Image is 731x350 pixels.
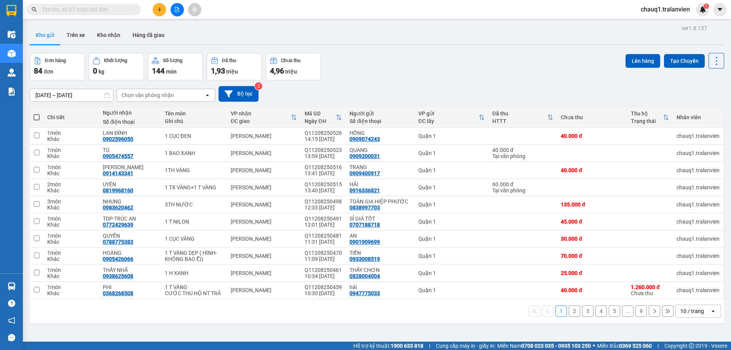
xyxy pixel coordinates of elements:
[677,133,720,139] div: chauq1.tralanvien
[222,58,236,63] div: Đã thu
[391,343,423,349] strong: 1900 633 818
[705,3,707,9] span: 1
[492,181,553,187] div: 60.000 đ
[231,167,297,173] div: [PERSON_NAME]
[350,110,410,117] div: Người gửi
[305,239,342,245] div: 11:31 [DATE]
[305,205,342,211] div: 12:33 [DATE]
[677,114,720,120] div: Nhân viên
[492,147,553,153] div: 40.000 đ
[350,222,380,228] div: 0707188718
[219,86,259,102] button: Bộ lọc
[429,342,430,350] span: |
[231,236,297,242] div: [PERSON_NAME]
[103,205,133,211] div: 0983620462
[561,133,623,139] div: 40.000 đ
[677,150,720,156] div: chauq1.tralanvien
[285,69,297,75] span: triệu
[658,342,659,350] span: |
[104,58,127,63] div: Khối lượng
[305,284,342,290] div: Q11208250459
[165,219,223,225] div: 1 T NILON
[103,256,133,262] div: 0905426066
[30,53,85,80] button: Đơn hàng84đơn
[231,184,297,190] div: [PERSON_NAME]
[626,54,660,68] button: Lên hàng
[418,236,485,242] div: Quận 1
[47,250,95,256] div: 1 món
[305,233,342,239] div: Q11208250481
[227,107,301,128] th: Toggle SortBy
[103,164,157,170] div: LINH VÂN
[32,7,37,12] span: search
[231,133,297,139] div: [PERSON_NAME]
[631,284,669,296] div: Chưa thu
[211,66,225,75] span: 1,93
[418,253,485,259] div: Quận 1
[171,3,184,16] button: file-add
[561,167,623,173] div: 40.000 đ
[492,153,553,159] div: Tại văn phòng
[664,54,705,68] button: Tạo Chuyến
[45,58,66,63] div: Đơn hàng
[677,287,720,293] div: chauq1.tralanvien
[561,114,623,120] div: Chưa thu
[8,282,16,290] img: warehouse-icon
[165,118,223,124] div: Ghi chú
[350,290,380,296] div: 0947775033
[497,342,591,350] span: Miền Nam
[561,253,623,259] div: 70.000 đ
[61,26,91,44] button: Trên xe
[47,267,95,273] div: 1 món
[8,334,15,341] span: message
[8,69,16,77] img: warehouse-icon
[305,136,342,142] div: 14:15 [DATE]
[561,219,623,225] div: 45.000 đ
[188,3,201,16] button: aim
[93,66,97,75] span: 0
[582,305,594,317] button: 3
[47,222,95,228] div: Khác
[165,150,223,156] div: 1 BAO XANH
[561,270,623,276] div: 25.000 đ
[47,153,95,159] div: Khác
[8,317,15,324] span: notification
[103,250,157,256] div: HOÀNG
[350,250,410,256] div: TIẾN
[231,287,297,293] div: [PERSON_NAME]
[34,66,42,75] span: 84
[231,118,291,124] div: ĐC giao
[350,216,410,222] div: SỈ GIÁ TỐT
[418,270,485,276] div: Quận 1
[47,114,95,120] div: Chi tiết
[595,305,607,317] button: 4
[350,170,380,176] div: 0909400917
[436,342,495,350] span: Cung cấp máy in - giấy in:
[255,82,262,90] sup: 2
[103,222,133,228] div: 0772429639
[492,187,553,193] div: Tại văn phòng
[699,6,706,13] img: icon-new-feature
[166,69,177,75] span: món
[597,342,652,350] span: Miền Bắc
[103,181,157,187] div: UYÊN
[677,219,720,225] div: chauq1.tralanvien
[165,284,223,290] div: 1 T VÀNG
[301,107,346,128] th: Toggle SortBy
[717,6,723,13] span: caret-down
[163,58,182,63] div: Số lượng
[103,198,157,205] div: NHUNG
[103,239,133,245] div: 0788775383
[350,205,380,211] div: 0838997703
[103,130,157,136] div: LAN ĐÍNH
[680,307,704,315] div: 10 / trang
[30,26,61,44] button: Kho gửi
[350,256,380,262] div: 0933008519
[305,147,342,153] div: Q11208250523
[710,308,716,314] svg: open
[521,343,591,349] strong: 0708 023 035 - 0935 103 250
[305,130,342,136] div: Q11208250526
[488,107,557,128] th: Toggle SortBy
[231,219,297,225] div: [PERSON_NAME]
[569,305,580,317] button: 2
